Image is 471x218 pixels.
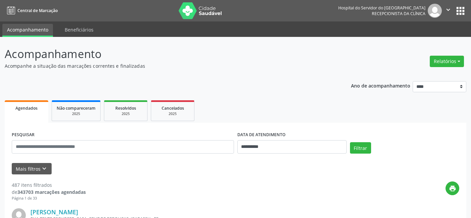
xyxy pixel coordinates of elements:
div: 487 itens filtrados [12,181,86,188]
span: Resolvidos [115,105,136,111]
button: print [446,181,459,195]
a: Central de Marcação [5,5,58,16]
label: PESQUISAR [12,130,35,140]
a: Beneficiários [60,24,98,36]
i: keyboard_arrow_down [41,165,48,172]
span: Central de Marcação [17,8,58,13]
span: Recepcionista da clínica [372,11,425,16]
a: Acompanhamento [2,24,53,37]
div: 2025 [109,111,142,116]
span: Agendados [15,105,38,111]
a: [PERSON_NAME] [31,208,78,216]
label: DATA DE ATENDIMENTO [237,130,286,140]
p: Acompanhamento [5,46,328,62]
p: Acompanhe a situação das marcações correntes e finalizadas [5,62,328,69]
div: Hospital do Servidor do [GEOGRAPHIC_DATA] [338,5,425,11]
div: de [12,188,86,196]
button: Filtrar [350,142,371,154]
div: Página 1 de 33 [12,196,86,201]
span: Não compareceram [57,105,96,111]
button: apps [455,5,466,17]
strong: 343703 marcações agendadas [17,189,86,195]
div: 2025 [156,111,189,116]
button:  [442,4,455,18]
p: Ano de acompanhamento [351,81,410,90]
i:  [445,6,452,13]
button: Mais filtroskeyboard_arrow_down [12,163,52,175]
img: img [428,4,442,18]
div: 2025 [57,111,96,116]
button: Relatórios [430,56,464,67]
span: Cancelados [162,105,184,111]
i: print [449,185,456,192]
